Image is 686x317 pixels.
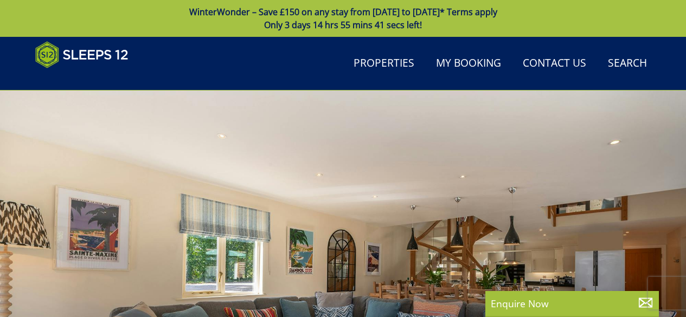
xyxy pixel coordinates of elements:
[264,19,422,31] span: Only 3 days 14 hrs 55 mins 41 secs left!
[432,51,505,76] a: My Booking
[518,51,591,76] a: Contact Us
[604,51,651,76] a: Search
[35,41,129,68] img: Sleeps 12
[30,75,144,84] iframe: Customer reviews powered by Trustpilot
[491,296,653,310] p: Enquire Now
[349,51,419,76] a: Properties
